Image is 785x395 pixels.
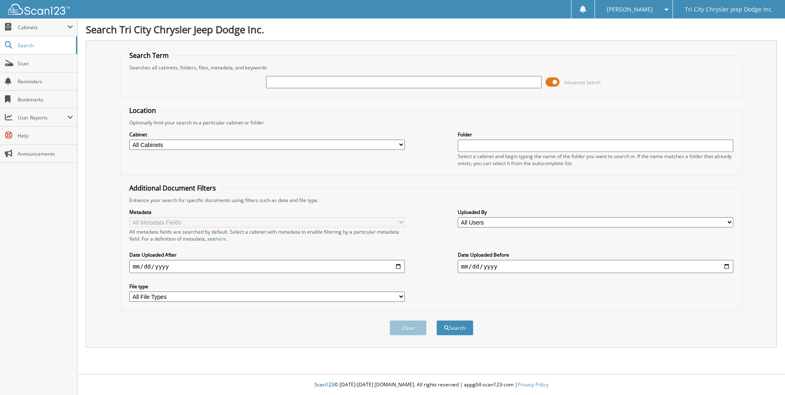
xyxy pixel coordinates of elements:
[458,153,733,167] div: Select a cabinet and begin typing the name of the folder you want to search in. If the name match...
[8,4,70,15] img: scan123-logo-white.svg
[129,260,405,273] input: start
[129,228,405,242] div: All metadata fields are searched by default. Select a cabinet with metadata to enable filtering b...
[685,7,773,12] span: Tri City Chrysler Jeep Dodge Inc.
[125,197,737,204] div: Enhance your search for specific documents using filters such as date and file type.
[86,23,777,36] h1: Search Tri City Chrysler Jeep Dodge Inc.
[564,79,601,85] span: Advanced Search
[18,60,73,67] span: Scan
[129,209,405,216] label: Metadata
[18,24,67,31] span: Cabinets
[518,381,549,388] a: Privacy Policy
[390,320,427,335] button: Clear
[125,119,737,126] div: Optionally limit your search to a particular cabinet or folder
[458,131,733,138] label: Folder
[744,356,785,395] iframe: Chat Widget
[607,7,653,12] span: [PERSON_NAME]
[125,106,160,115] legend: Location
[18,132,73,139] span: Help
[458,260,733,273] input: end
[129,251,405,258] label: Date Uploaded After
[125,64,737,71] div: Searches all cabinets, folders, files, metadata, and keywords
[436,320,473,335] button: Search
[18,114,67,121] span: User Reports
[125,51,173,60] legend: Search Term
[314,381,334,388] span: Scan123
[458,209,733,216] label: Uploaded By
[129,131,405,138] label: Cabinet
[18,150,73,157] span: Announcements
[18,42,72,49] span: Search
[458,251,733,258] label: Date Uploaded Before
[216,235,226,242] a: here
[129,283,405,290] label: File type
[18,96,73,103] span: Bookmarks
[125,184,220,193] legend: Additional Document Filters
[18,78,73,85] span: Reminders
[78,375,785,395] div: © [DATE]-[DATE] [DOMAIN_NAME]. All rights reserved | appg04-scan123-com |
